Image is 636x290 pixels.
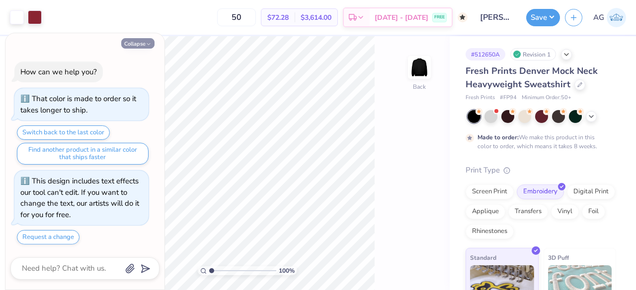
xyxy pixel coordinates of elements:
[526,9,560,26] button: Save
[522,94,571,102] span: Minimum Order: 50 +
[375,12,428,23] span: [DATE] - [DATE]
[466,204,505,219] div: Applique
[466,184,514,199] div: Screen Print
[17,143,149,165] button: Find another product in a similar color that ships faster
[517,184,564,199] div: Embroidery
[500,94,517,102] span: # FP94
[409,58,429,77] img: Back
[301,12,331,23] span: $3,614.00
[582,204,605,219] div: Foil
[470,252,496,263] span: Standard
[510,48,556,60] div: Revision 1
[548,252,569,263] span: 3D Puff
[466,224,514,239] div: Rhinestones
[593,8,626,27] a: AG
[607,8,626,27] img: Akshika Gurao
[477,133,519,141] strong: Made to order:
[17,125,110,140] button: Switch back to the last color
[121,38,155,49] button: Collapse
[20,176,139,220] div: This design includes text effects our tool can't edit. If you want to change the text, our artist...
[551,204,579,219] div: Vinyl
[17,230,79,244] button: Request a change
[567,184,615,199] div: Digital Print
[279,266,295,275] span: 100 %
[466,65,598,90] span: Fresh Prints Denver Mock Neck Heavyweight Sweatshirt
[477,133,600,151] div: We make this product in this color to order, which means it takes 8 weeks.
[508,204,548,219] div: Transfers
[20,67,97,77] div: How can we help you?
[20,94,136,115] div: That color is made to order so it takes longer to ship.
[267,12,289,23] span: $72.28
[434,14,445,21] span: FREE
[466,94,495,102] span: Fresh Prints
[466,165,616,176] div: Print Type
[593,12,604,23] span: AG
[413,82,426,91] div: Back
[217,8,256,26] input: – –
[473,7,521,27] input: Untitled Design
[466,48,505,60] div: # 512650A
